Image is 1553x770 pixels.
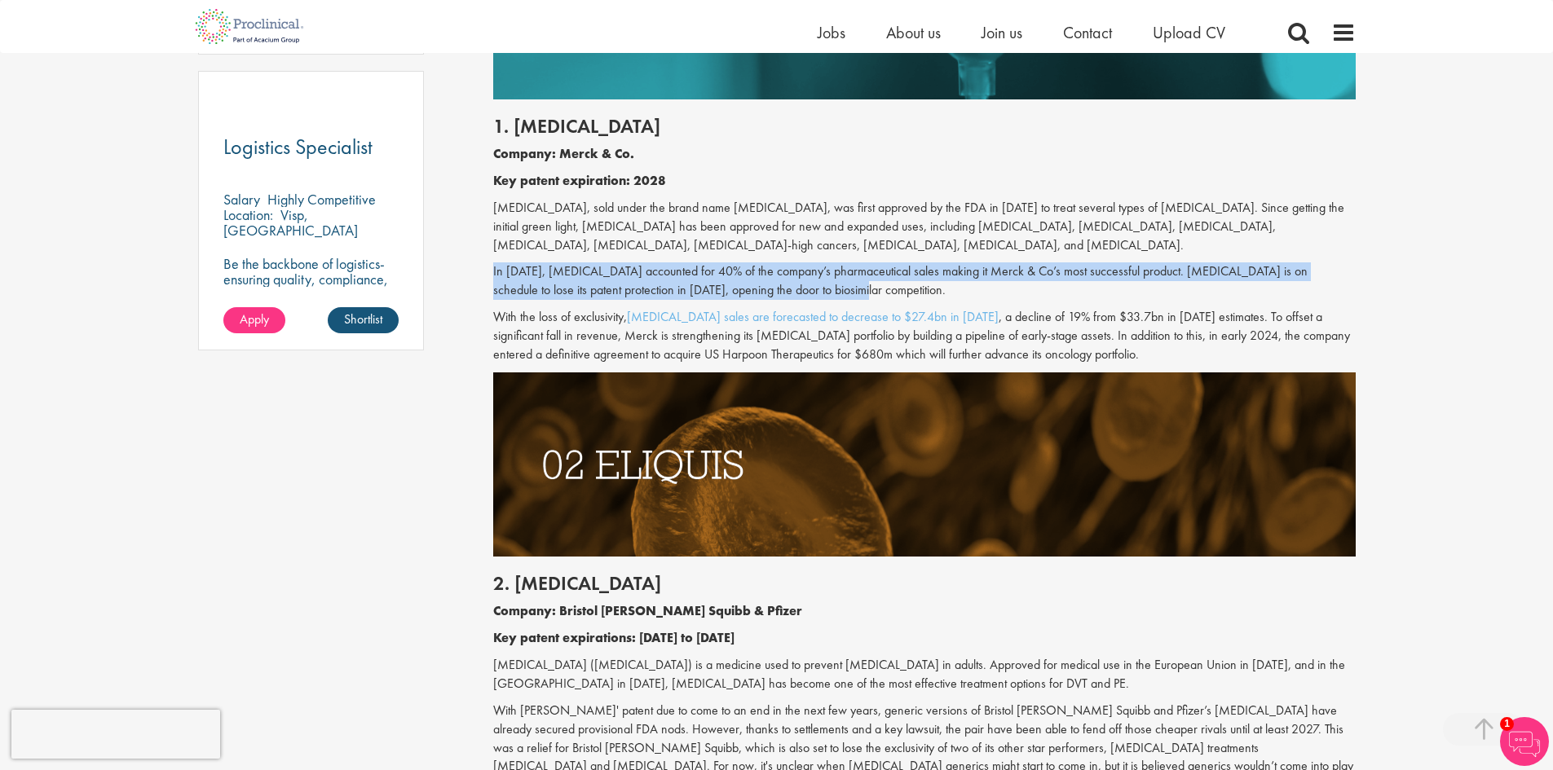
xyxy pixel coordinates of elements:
[328,307,399,333] a: Shortlist
[493,172,666,189] b: Key patent expiration: 2028
[493,262,1356,300] p: In [DATE], [MEDICAL_DATA] accounted for 40% of the company’s pharmaceutical sales making it Merck...
[493,199,1356,255] p: [MEDICAL_DATA], sold under the brand name [MEDICAL_DATA], was first approved by the FDA in [DATE]...
[1153,22,1225,43] a: Upload CV
[1500,717,1514,731] span: 1
[493,145,634,162] b: Company: Merck & Co.
[818,22,845,43] a: Jobs
[223,133,373,161] span: Logistics Specialist
[493,372,1356,557] img: Drugs with patents due to expire Eliquis
[493,629,735,646] b: Key patent expirations: [DATE] to [DATE]
[223,256,399,318] p: Be the backbone of logistics-ensuring quality, compliance, and smooth operations in a dynamic env...
[11,710,220,759] iframe: reCAPTCHA
[267,190,376,209] p: Highly Competitive
[493,116,1356,137] h2: 1. [MEDICAL_DATA]
[493,308,1356,364] p: With the loss of exclusivity, , a decline of 19% from $33.7bn in [DATE] estimates. To offset a si...
[240,310,269,328] span: Apply
[493,656,1356,693] p: [MEDICAL_DATA] ([MEDICAL_DATA]) is a medicine used to prevent [MEDICAL_DATA] in adults. Approved ...
[1500,717,1549,766] img: Chatbot
[493,602,802,619] b: Company: Bristol [PERSON_NAME] Squibb & Pfizer
[982,22,1022,43] a: Join us
[223,307,285,333] a: Apply
[223,205,358,240] p: Visp, [GEOGRAPHIC_DATA]
[223,205,273,224] span: Location:
[627,308,999,325] a: [MEDICAL_DATA] sales are forecasted to decrease to $27.4bn in [DATE]
[1063,22,1112,43] a: Contact
[223,137,399,157] a: Logistics Specialist
[886,22,941,43] a: About us
[493,573,1356,594] h2: 2. [MEDICAL_DATA]
[223,190,260,209] span: Salary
